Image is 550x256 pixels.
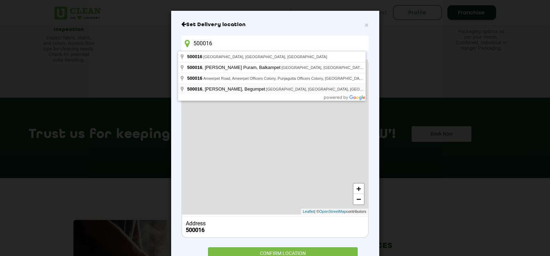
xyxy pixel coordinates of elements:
input: Enter location [181,36,368,51]
b: 500016 [186,227,205,233]
a: Zoom out [353,194,364,204]
span: , [PERSON_NAME], Begumpet [187,86,266,92]
a: OpenStreetMap [319,209,346,215]
a: Zoom in [353,184,364,194]
div: Address [186,220,364,227]
span: × [364,21,368,29]
span: [GEOGRAPHIC_DATA], [GEOGRAPHIC_DATA], [GEOGRAPHIC_DATA] [281,65,405,70]
button: Close [364,21,368,29]
span: [GEOGRAPHIC_DATA], [GEOGRAPHIC_DATA], [GEOGRAPHIC_DATA] [266,87,390,91]
span: , [PERSON_NAME] Puram, Balkampet [187,65,281,70]
h6: Close [181,21,368,28]
div: | © contributors [301,209,368,215]
span: Ameerpet Road, Ameerpet Officers Colony, Punjagutta Officers Colony, [GEOGRAPHIC_DATA], [GEOGRAPH... [203,76,491,80]
span: [GEOGRAPHIC_DATA], [GEOGRAPHIC_DATA], [GEOGRAPHIC_DATA] [203,55,327,59]
span: 500016 [187,65,202,70]
span: 500016 [187,86,202,92]
span: 500016 [187,54,202,59]
a: Leaflet [303,209,314,215]
span: 500016 [187,76,202,81]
